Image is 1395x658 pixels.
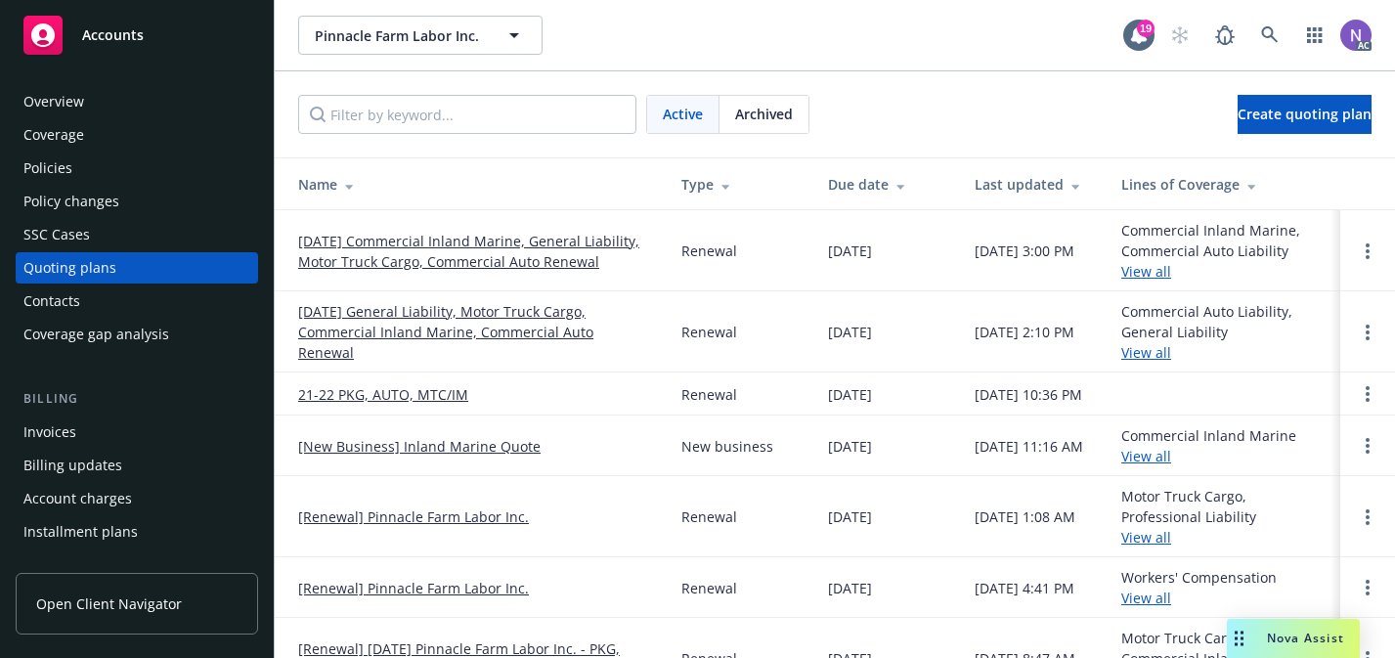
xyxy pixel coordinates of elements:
div: Type [681,174,797,195]
div: Renewal [681,384,737,405]
div: Quoting plans [23,252,116,284]
a: Open options [1356,505,1379,529]
a: Search [1250,16,1289,55]
a: View all [1121,262,1171,281]
div: Billing updates [23,450,122,481]
a: Policy changes [16,186,258,217]
a: Installment plans [16,516,258,548]
div: [DATE] [828,241,872,261]
div: [DATE] 2:10 PM [975,322,1074,342]
a: [Renewal] Pinnacle Farm Labor Inc. [298,578,529,598]
a: View all [1121,589,1171,607]
div: 19 [1137,20,1155,37]
div: Motor Truck Cargo, Professional Liability [1121,486,1325,548]
div: [DATE] 3:00 PM [975,241,1074,261]
div: Coverage [23,119,84,151]
a: Invoices [16,417,258,448]
div: New business [681,436,773,457]
div: [DATE] [828,506,872,527]
a: Start snowing [1160,16,1199,55]
a: [DATE] Commercial Inland Marine, General Liability, Motor Truck Cargo, Commercial Auto Renewal [298,231,650,272]
div: Lines of Coverage [1121,174,1325,195]
a: Contacts [16,285,258,317]
span: Create quoting plan [1238,105,1372,123]
div: Name [298,174,650,195]
div: Due date [828,174,943,195]
div: Account charges [23,483,132,514]
a: Policies [16,153,258,184]
a: Billing updates [16,450,258,481]
a: Account charges [16,483,258,514]
div: Policy changes [23,186,119,217]
div: Installment plans [23,516,138,548]
div: [DATE] 10:36 PM [975,384,1082,405]
a: Quoting plans [16,252,258,284]
span: Nova Assist [1267,630,1344,646]
div: Drag to move [1227,619,1251,658]
div: Commercial Auto Liability, General Liability [1121,301,1325,363]
a: Overview [16,86,258,117]
div: [DATE] [828,322,872,342]
div: Overview [23,86,84,117]
div: [DATE] 4:41 PM [975,578,1074,598]
div: Contacts [23,285,80,317]
div: Workers' Compensation [1121,567,1277,608]
a: Open options [1356,321,1379,344]
div: Renewal [681,241,737,261]
div: Commercial Inland Marine, Commercial Auto Liability [1121,220,1325,282]
div: SSC Cases [23,219,90,250]
img: photo [1340,20,1372,51]
input: Filter by keyword... [298,95,636,134]
div: Renewal [681,506,737,527]
a: SSC Cases [16,219,258,250]
a: Coverage gap analysis [16,319,258,350]
a: Accounts [16,8,258,63]
div: Invoices [23,417,76,448]
a: Coverage [16,119,258,151]
span: Open Client Navigator [36,593,182,614]
span: Archived [735,104,793,124]
a: [DATE] General Liability, Motor Truck Cargo, Commercial Inland Marine, Commercial Auto Renewal [298,301,650,363]
div: Renewal [681,578,737,598]
a: View all [1121,447,1171,465]
a: Open options [1356,382,1379,406]
div: Renewal [681,322,737,342]
a: Open options [1356,434,1379,458]
div: [DATE] [828,578,872,598]
a: Report a Bug [1205,16,1244,55]
div: [DATE] 1:08 AM [975,506,1075,527]
div: [DATE] 11:16 AM [975,436,1083,457]
div: Billing [16,389,258,409]
a: [New Business] Inland Marine Quote [298,436,541,457]
a: Create quoting plan [1238,95,1372,134]
a: View all [1121,528,1171,547]
button: Nova Assist [1227,619,1360,658]
div: [DATE] [828,384,872,405]
div: Last updated [975,174,1090,195]
a: Open options [1356,240,1379,263]
span: Pinnacle Farm Labor Inc. [315,25,484,46]
a: [Renewal] Pinnacle Farm Labor Inc. [298,506,529,527]
span: Active [663,104,703,124]
div: Policies [23,153,72,184]
div: Commercial Inland Marine [1121,425,1296,466]
button: Pinnacle Farm Labor Inc. [298,16,543,55]
div: Coverage gap analysis [23,319,169,350]
span: Accounts [82,27,144,43]
a: Switch app [1295,16,1334,55]
div: [DATE] [828,436,872,457]
a: 21-22 PKG, AUTO, MTC/IM [298,384,468,405]
a: Open options [1356,576,1379,599]
a: View all [1121,343,1171,362]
